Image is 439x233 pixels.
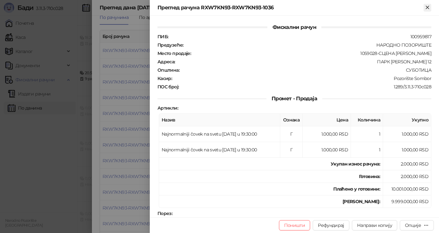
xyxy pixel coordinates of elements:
td: 1 [351,126,383,142]
td: 1.000,00 RSD [383,126,431,142]
div: Pozorište Sombor [173,76,432,81]
button: Опције [400,220,434,230]
strong: Готовина : [359,174,380,179]
td: 9.999.000,00 RSD [383,195,431,208]
td: Najnormalniji čovek na svetu [DATE] u 19:30:00 [159,126,280,142]
div: Опције [405,222,421,228]
th: Ознака [280,114,303,126]
div: НАРОДНО ПОЗОРИШТЕ [184,42,432,48]
td: 10.001.000,00 RSD [383,183,431,195]
td: 1.000,00 RSD [303,142,351,158]
strong: Адреса : [157,59,175,65]
button: Close [424,4,431,12]
th: Назив [159,114,280,126]
div: 1059028-СЦЕНА [PERSON_NAME] [192,50,432,56]
strong: ПОС број : [157,84,179,90]
button: Рефундирај [313,220,349,230]
strong: ПИБ : [157,34,168,40]
button: Поништи [279,220,310,230]
td: 1.000,00 RSD [303,126,351,142]
span: Направи копију [357,222,392,228]
strong: Место продаје : [157,50,191,56]
span: Промет - Продаја [266,95,322,102]
td: Г [280,126,303,142]
td: Г [280,142,303,158]
div: 1289/3.11.3-710c028 [179,84,432,90]
td: 2.000,00 RSD [383,158,431,170]
div: 100959817 [169,34,432,40]
strong: Укупан износ рачуна : [331,161,380,167]
div: Преглед рачуна RXW7KN93-RXW7KN93-1036 [157,4,424,12]
strong: Порез : [157,211,172,216]
th: Цена [303,114,351,126]
span: Фискални рачун [267,24,321,30]
td: 2.000,00 RSD [383,170,431,183]
th: Количина [351,114,383,126]
div: ПАРК [PERSON_NAME] 12 [176,59,432,65]
th: Укупно [383,114,431,126]
strong: Предузеће : [157,42,184,48]
strong: Општина : [157,67,179,73]
td: 1.000,00 RSD [383,142,431,158]
strong: [PERSON_NAME]: [343,199,380,204]
strong: Артикли : [157,105,178,111]
button: Направи копију [352,220,397,230]
td: 1 [351,142,383,158]
strong: Касир : [157,76,172,81]
strong: Плаћено у готовини: [333,186,380,192]
td: Najnormalniji čovek na svetu [DATE] u 19:30:00 [159,142,280,158]
div: СУБОТИЦА [180,67,432,73]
